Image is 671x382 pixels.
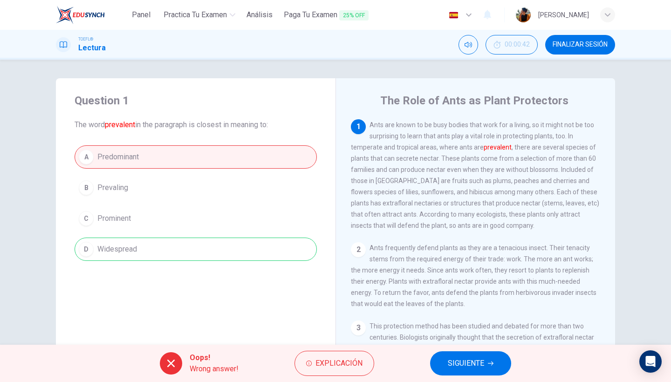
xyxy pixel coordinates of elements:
button: SIGUIENTE [430,351,511,375]
div: 2 [351,242,366,257]
span: TOEFL® [78,36,93,42]
span: Explicación [315,357,363,370]
button: Panel [126,7,156,23]
div: 1 [351,119,366,134]
font: prevalent [105,120,135,129]
a: Análisis [243,7,276,24]
span: Análisis [246,9,273,20]
span: Panel [132,9,151,20]
h4: Question 1 [75,93,317,108]
button: Paga Tu Examen25% OFF [280,7,372,24]
span: Ants are known to be busy bodies that work for a living, so it might not be too surprising to lea... [351,121,599,229]
div: 3 [351,321,366,335]
span: Ants frequently defend plants as they are a tenacious insect. Their tenacity stems from the requi... [351,244,596,307]
div: Ocultar [486,35,538,55]
span: 00:00:42 [505,41,530,48]
button: Explicación [294,351,374,376]
span: 25% OFF [339,10,369,20]
img: Profile picture [516,7,531,22]
span: The word in the paragraph is closest in meaning to: [75,119,317,130]
span: Wrong answer! [190,363,239,375]
h1: Lectura [78,42,106,54]
span: Practica tu examen [164,9,227,20]
font: prevalent [484,143,512,151]
div: Open Intercom Messenger [639,350,662,373]
div: [PERSON_NAME] [538,9,589,20]
button: Análisis [243,7,276,23]
a: Panel [126,7,156,24]
img: EduSynch logo [56,6,105,24]
img: es [448,12,459,19]
div: Silenciar [459,35,478,55]
a: EduSynch logo [56,6,126,24]
button: 00:00:42 [486,35,538,55]
h4: The Role of Ants as Plant Protectors [380,93,568,108]
span: SIGUIENTE [448,357,484,370]
span: Oops! [190,352,239,363]
button: FINALIZAR SESIÓN [545,35,615,55]
button: Practica tu examen [160,7,239,23]
span: FINALIZAR SESIÓN [553,41,608,48]
span: Paga Tu Examen [284,9,369,21]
